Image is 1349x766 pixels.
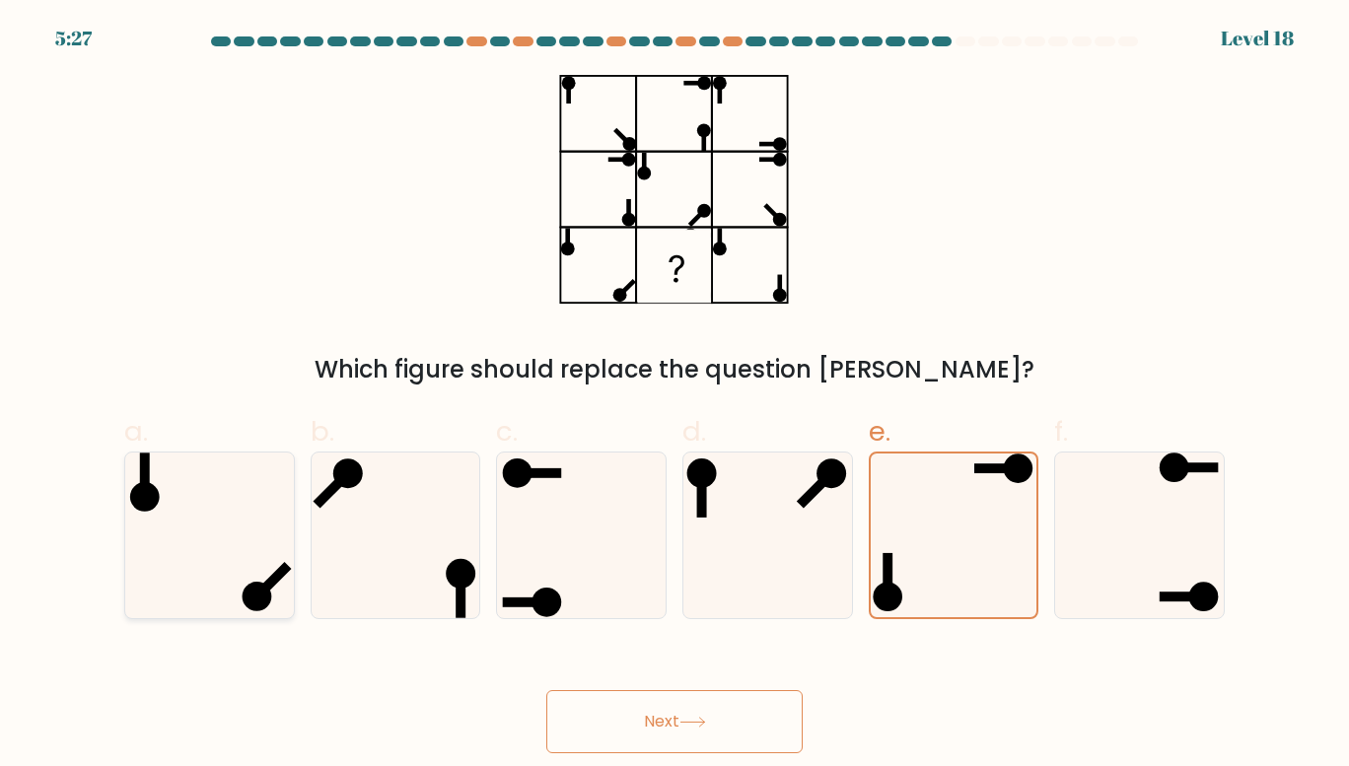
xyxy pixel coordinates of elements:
span: f. [1054,412,1068,451]
span: b. [311,412,334,451]
div: 5:27 [55,24,92,53]
div: Level 18 [1221,24,1294,53]
div: Which figure should replace the question [PERSON_NAME]? [136,352,1213,387]
span: a. [124,412,148,451]
button: Next [546,690,803,753]
span: c. [496,412,518,451]
span: e. [869,412,890,451]
span: d. [682,412,706,451]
